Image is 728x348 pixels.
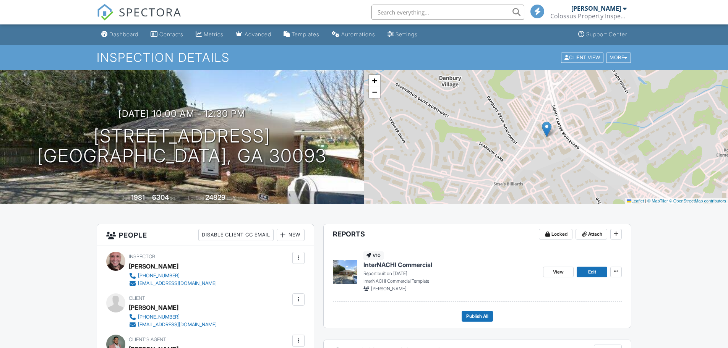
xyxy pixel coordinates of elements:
[198,229,274,241] div: Disable Client CC Email
[560,54,605,60] a: Client View
[227,195,236,201] span: sq.ft.
[97,4,113,21] img: The Best Home Inspection Software - Spectora
[37,126,327,167] h1: [STREET_ADDRESS] [GEOGRAPHIC_DATA], GA 30093
[138,280,217,286] div: [EMAIL_ADDRESS][DOMAIN_NAME]
[109,31,138,37] div: Dashboard
[119,4,182,20] span: SPECTORA
[193,28,227,42] a: Metrics
[669,199,726,203] a: © OpenStreetMap contributors
[645,199,646,203] span: |
[129,254,155,259] span: Inspector
[575,28,630,42] a: Support Center
[369,86,380,98] a: Zoom out
[550,12,627,20] div: Colossus Property Inspections, LLC
[188,195,204,201] span: Lot Size
[131,193,145,201] div: 1981
[98,28,141,42] a: Dashboard
[280,28,323,42] a: Templates
[138,273,180,279] div: [PHONE_NUMBER]
[329,28,378,42] a: Automations (Basic)
[372,87,377,97] span: −
[204,31,224,37] div: Metrics
[97,51,632,64] h1: Inspection Details
[205,193,225,201] div: 24829
[152,193,169,201] div: 6304
[129,295,145,301] span: Client
[129,321,217,329] a: [EMAIL_ADDRESS][DOMAIN_NAME]
[372,76,377,85] span: +
[571,5,621,12] div: [PERSON_NAME]
[369,75,380,86] a: Zoom in
[129,280,217,287] a: [EMAIL_ADDRESS][DOMAIN_NAME]
[606,52,631,63] div: More
[129,272,217,280] a: [PHONE_NUMBER]
[118,108,245,119] h3: [DATE] 10:00 am - 12:30 pm
[97,224,314,246] h3: People
[341,31,375,37] div: Automations
[627,199,644,203] a: Leaflet
[542,121,551,137] img: Marker
[129,302,178,313] div: [PERSON_NAME]
[122,195,130,201] span: Built
[396,31,418,37] div: Settings
[138,314,180,320] div: [PHONE_NUMBER]
[586,31,627,37] div: Support Center
[277,229,305,241] div: New
[129,261,178,272] div: [PERSON_NAME]
[647,199,668,203] a: © MapTiler
[129,337,166,342] span: Client's Agent
[170,195,181,201] span: sq. ft.
[97,10,182,26] a: SPECTORA
[138,322,217,328] div: [EMAIL_ADDRESS][DOMAIN_NAME]
[159,31,183,37] div: Contacts
[292,31,319,37] div: Templates
[129,313,217,321] a: [PHONE_NUMBER]
[245,31,271,37] div: Advanced
[371,5,524,20] input: Search everything...
[561,52,603,63] div: Client View
[148,28,186,42] a: Contacts
[384,28,421,42] a: Settings
[233,28,274,42] a: Advanced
